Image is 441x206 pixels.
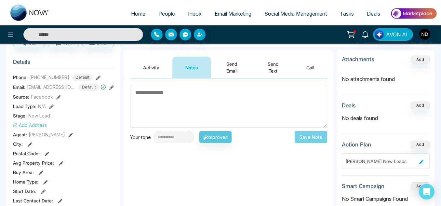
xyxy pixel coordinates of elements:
[13,131,27,138] span: Agent:
[13,159,54,166] span: Avg Property Price :
[342,141,371,148] h3: Action Plan
[13,188,36,195] span: Start Date :
[13,169,34,176] span: Buy Area :
[29,131,65,138] span: [PERSON_NAME]
[342,70,430,83] p: No attachments found
[293,57,327,78] button: Call
[31,93,53,100] span: Facebook
[125,7,152,20] a: Home
[208,7,258,20] a: Email Marketing
[152,7,181,20] a: People
[181,7,208,20] a: Inbox
[72,74,93,81] span: Default
[211,57,253,78] button: Send Email
[373,28,413,41] button: AVON AI
[342,56,374,62] h3: Attachments
[340,10,354,17] span: Tasks
[13,150,40,157] span: Postal Code :
[188,10,202,17] span: Inbox
[79,84,99,91] span: Default
[172,57,211,78] button: Notes
[13,84,25,90] span: Email:
[13,93,29,100] span: Source:
[360,7,387,20] a: Deals
[10,5,49,21] img: Nova CRM Logo
[333,7,360,20] a: Tasks
[215,10,251,17] span: Email Marketing
[253,57,293,78] button: Send Text
[411,56,430,62] span: Add
[13,178,38,185] span: Home Type :
[13,74,28,81] span: Phone:
[342,102,356,109] h3: Deals
[390,6,437,21] img: Market-place.gif
[342,195,430,203] p: No Smart Campaigns Found
[264,10,327,17] span: Social Media Management
[27,84,76,90] span: [EMAIL_ADDRESS][DOMAIN_NAME]
[367,10,380,17] span: Deals
[342,183,384,189] h3: Smart Campaign
[411,182,430,190] button: Add
[295,131,327,143] button: Save Note
[158,10,175,17] span: People
[342,114,430,122] p: No deals found
[38,103,46,110] span: N/A
[386,31,408,38] span: AVON AI
[345,158,417,165] div: [PERSON_NAME] New Leads
[258,7,333,20] a: Social Media Management
[130,57,172,78] button: Activity
[411,141,430,148] button: Add
[411,56,430,63] button: Add
[131,10,145,17] span: Home
[13,112,27,119] span: Stage:
[375,30,384,39] img: Lead Flow
[130,134,154,141] div: Your tone
[13,197,53,204] span: Last Contact Date :
[13,103,36,110] span: Lead Type:
[419,29,430,40] img: User Avatar
[13,122,47,129] button: Add Address
[13,141,23,147] span: City :
[28,112,50,119] span: New Lead
[29,74,69,81] span: [PHONE_NUMBER]
[419,184,434,199] div: Open Intercom Messenger
[411,102,430,109] button: Add
[13,59,114,69] h3: Details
